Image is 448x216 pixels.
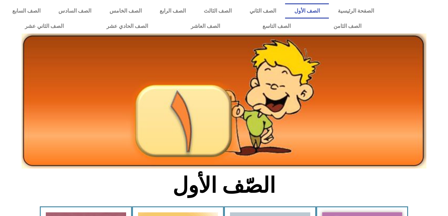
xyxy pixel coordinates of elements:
[114,173,334,198] h2: الصّف الأول
[169,19,241,34] a: الصف العاشر
[312,19,383,34] a: الصف الثامن
[329,3,383,19] a: الصفحة الرئيسية
[241,3,285,19] a: الصف الثاني
[3,3,49,19] a: الصف السابع
[49,3,100,19] a: الصف السادس
[85,19,169,34] a: الصف الحادي عشر
[195,3,241,19] a: الصف الثالث
[241,19,312,34] a: الصف التاسع
[285,3,329,19] a: الصف الأول
[3,19,85,34] a: الصف الثاني عشر
[151,3,195,19] a: الصف الرابع
[101,3,151,19] a: الصف الخامس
